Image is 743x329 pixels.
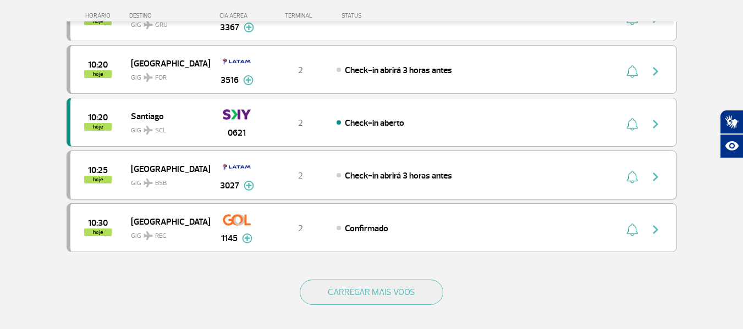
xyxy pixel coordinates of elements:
button: Abrir recursos assistivos. [720,134,743,158]
span: 2 [298,170,303,181]
span: Check-in abrirá 3 horas antes [345,170,452,181]
span: 2025-08-26 10:20:00 [88,61,108,69]
span: hoje [84,70,112,78]
div: STATUS [336,12,426,19]
span: 2025-08-26 10:30:00 [88,219,108,227]
img: sino-painel-voo.svg [626,223,638,236]
span: hoje [84,176,112,183]
span: hoje [84,123,112,131]
span: 3516 [221,74,239,87]
img: mais-info-painel-voo.svg [244,181,254,191]
img: destiny_airplane.svg [144,73,153,82]
img: mais-info-painel-voo.svg [242,233,252,243]
span: FOR [155,73,167,83]
span: GIG [131,172,201,188]
div: DESTINO [129,12,210,19]
span: 3027 [220,179,239,192]
img: seta-direita-painel-voo.svg [649,118,662,131]
span: 3367 [220,21,239,34]
span: GIG [131,120,201,136]
span: 1145 [221,232,238,245]
span: GIG [131,67,201,83]
img: mais-info-painel-voo.svg [243,75,254,85]
div: HORÁRIO [70,12,130,19]
div: CIA AÉREA [210,12,265,19]
img: sino-painel-voo.svg [626,65,638,78]
div: TERMINAL [265,12,336,19]
span: 2025-08-26 10:20:00 [88,114,108,121]
span: 2 [298,118,303,129]
span: 2 [298,223,303,234]
span: [GEOGRAPHIC_DATA] [131,161,201,176]
span: Check-in aberto [345,118,404,129]
span: Confirmado [345,223,388,234]
img: seta-direita-painel-voo.svg [649,65,662,78]
img: sino-painel-voo.svg [626,118,638,131]
span: GIG [131,225,201,241]
img: sino-painel-voo.svg [626,170,638,183]
button: Abrir tradutor de língua de sinais. [720,110,743,134]
button: CARREGAR MAIS VOOS [300,280,443,305]
span: Check-in abrirá 3 horas antes [345,65,452,76]
div: Plugin de acessibilidade da Hand Talk. [720,110,743,158]
img: destiny_airplane.svg [144,179,153,187]
img: seta-direita-painel-voo.svg [649,223,662,236]
span: [GEOGRAPHIC_DATA] [131,56,201,70]
span: REC [155,231,166,241]
span: Santiago [131,109,201,123]
img: mais-info-painel-voo.svg [244,23,254,32]
span: [GEOGRAPHIC_DATA] [131,214,201,228]
span: hoje [84,228,112,236]
span: 0621 [228,126,246,140]
span: SCL [155,126,166,136]
img: seta-direita-painel-voo.svg [649,170,662,183]
span: BSB [155,179,167,188]
img: destiny_airplane.svg [144,231,153,240]
span: 2025-08-26 10:25:00 [88,166,108,174]
span: 2 [298,65,303,76]
img: destiny_airplane.svg [144,126,153,135]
